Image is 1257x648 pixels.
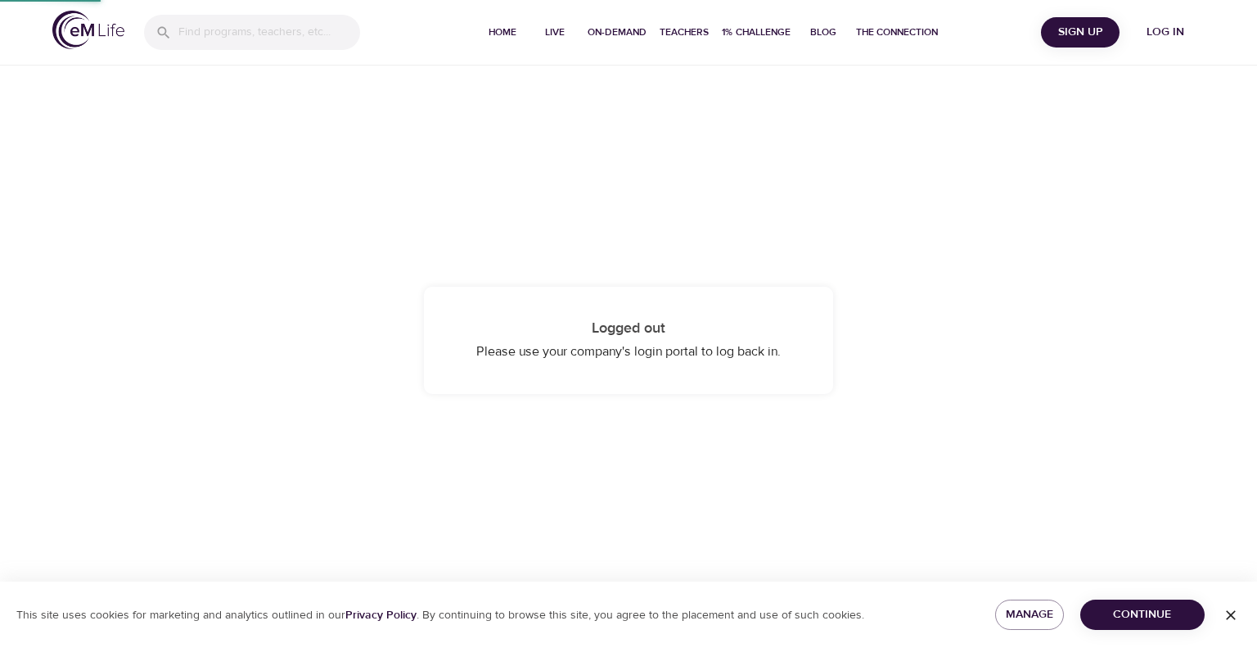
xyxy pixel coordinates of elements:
[804,24,843,41] span: Blog
[660,24,709,41] span: Teachers
[535,24,574,41] span: Live
[1008,605,1051,625] span: Manage
[345,608,417,623] a: Privacy Policy
[476,343,781,360] span: Please use your company's login portal to log back in.
[1047,22,1113,43] span: Sign Up
[1080,600,1205,630] button: Continue
[457,319,800,338] h4: Logged out
[722,24,791,41] span: 1% Challenge
[856,24,938,41] span: The Connection
[995,600,1064,630] button: Manage
[52,11,124,49] img: logo
[1133,22,1198,43] span: Log in
[1093,605,1192,625] span: Continue
[1041,17,1120,48] button: Sign Up
[483,24,522,41] span: Home
[1126,17,1205,48] button: Log in
[588,24,647,41] span: On-Demand
[178,15,360,50] input: Find programs, teachers, etc...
